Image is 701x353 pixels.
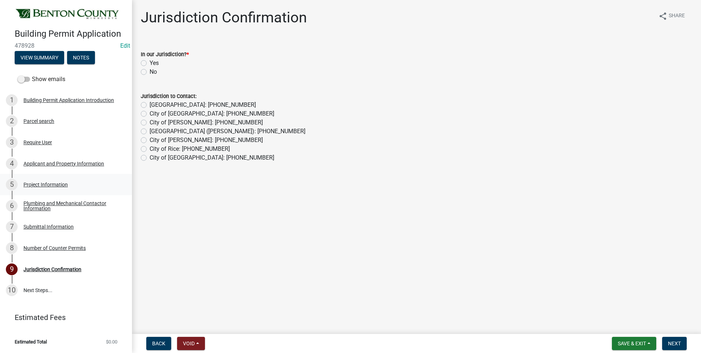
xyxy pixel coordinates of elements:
span: 478928 [15,42,117,49]
span: Back [152,341,165,346]
h1: Jurisdiction Confirmation [141,9,307,26]
label: [GEOGRAPHIC_DATA] ([PERSON_NAME]): [PHONE_NUMBER] [150,127,305,136]
span: Void [183,341,195,346]
label: Show emails [18,75,65,84]
button: Notes [67,51,95,64]
label: City of [GEOGRAPHIC_DATA]: [PHONE_NUMBER] [150,109,274,118]
div: 1 [6,94,18,106]
span: Save & Exit [618,341,646,346]
wm-modal-confirm: Edit Application Number [120,42,130,49]
div: Building Permit Application Introduction [23,98,114,103]
div: Jurisdiction Confirmation [23,267,81,272]
label: City of Rice: [PHONE_NUMBER] [150,145,230,153]
label: No [150,68,157,76]
label: Yes [150,59,159,68]
div: 6 [6,200,18,212]
label: Jurisdiction to Contact: [141,94,197,99]
div: 3 [6,137,18,148]
div: Number of Counter Permits [23,245,86,251]
span: $0.00 [106,339,117,344]
div: Project Information [23,182,68,187]
wm-modal-confirm: Notes [67,55,95,61]
label: City of [PERSON_NAME]: [PHONE_NUMBER] [150,136,263,145]
button: View Summary [15,51,64,64]
span: Next [668,341,681,346]
button: Next [662,337,687,350]
div: 4 [6,158,18,170]
wm-modal-confirm: Summary [15,55,64,61]
div: 9 [6,263,18,275]
div: 8 [6,242,18,254]
div: Require User [23,140,52,145]
div: 2 [6,115,18,127]
label: [GEOGRAPHIC_DATA]: [PHONE_NUMBER] [150,101,256,109]
button: Void [177,337,205,350]
span: Share [669,12,685,21]
div: 5 [6,179,18,190]
button: Back [146,337,171,350]
div: 10 [6,284,18,296]
button: Save & Exit [612,337,656,350]
div: Submittal Information [23,224,74,229]
div: Applicant and Property Information [23,161,104,166]
span: Estimated Total [15,339,47,344]
label: In our Jurisdiction? [141,52,189,57]
label: City of [GEOGRAPHIC_DATA]: [PHONE_NUMBER] [150,153,274,162]
img: Benton County, Minnesota [15,8,120,21]
div: Plumbing and Mechanical Contactor Information [23,201,120,211]
a: Edit [120,42,130,49]
a: Estimated Fees [6,310,120,325]
div: 7 [6,221,18,233]
i: share [658,12,667,21]
button: shareShare [653,9,691,23]
h4: Building Permit Application [15,29,126,39]
div: Parcel search [23,119,54,124]
label: City of [PERSON_NAME]: [PHONE_NUMBER] [150,118,263,127]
